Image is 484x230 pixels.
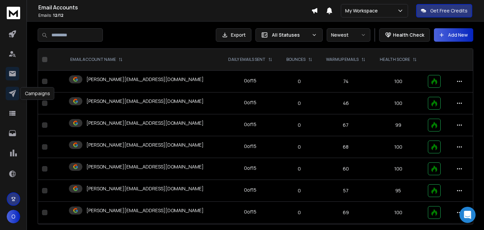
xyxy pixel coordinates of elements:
p: [PERSON_NAME][EMAIL_ADDRESS][DOMAIN_NAME] [86,185,204,192]
button: O [7,210,20,223]
button: Get Free Credits [416,4,472,17]
img: logo [7,7,20,19]
p: 0 [284,209,315,216]
p: WARMUP EMAILS [326,57,359,62]
p: [PERSON_NAME][EMAIL_ADDRESS][DOMAIN_NAME] [86,207,204,214]
td: 100 [373,202,424,224]
div: 0 of 15 [244,187,256,193]
p: 0 [284,165,315,172]
p: Health Check [393,32,424,38]
div: 0 of 15 [244,99,256,106]
td: 68 [319,136,373,158]
td: 95 [373,180,424,202]
p: [PERSON_NAME][EMAIL_ADDRESS][DOMAIN_NAME] [86,120,204,126]
td: 67 [319,114,373,136]
td: 100 [373,136,424,158]
p: DAILY EMAILS SENT [228,57,266,62]
div: 0 of 15 [244,77,256,84]
td: 46 [319,92,373,114]
div: 0 of 15 [244,121,256,128]
div: 0 of 15 [244,143,256,150]
p: All Statuses [272,32,309,38]
p: [PERSON_NAME][EMAIL_ADDRESS][DOMAIN_NAME] [86,163,204,170]
div: Campaigns [21,87,54,100]
button: Export [216,28,251,42]
div: Open Intercom Messenger [459,207,476,223]
td: 99 [373,114,424,136]
h1: Email Accounts [38,3,311,11]
div: 0 of 15 [244,165,256,171]
p: 0 [284,78,315,85]
p: BOUNCES [286,57,306,62]
td: 100 [373,71,424,92]
p: [PERSON_NAME][EMAIL_ADDRESS][DOMAIN_NAME] [86,98,204,105]
td: 60 [319,158,373,180]
button: Newest [327,28,370,42]
span: 12 / 12 [53,12,64,18]
button: Health Check [379,28,430,42]
p: 0 [284,100,315,107]
td: 69 [319,202,373,224]
p: Emails : [38,13,311,18]
p: [PERSON_NAME][EMAIL_ADDRESS][DOMAIN_NAME] [86,142,204,148]
td: 57 [319,180,373,202]
div: 0 of 15 [244,208,256,215]
p: HEALTH SCORE [380,57,410,62]
button: Add New [434,28,473,42]
p: 0 [284,144,315,150]
p: My Workspace [345,7,380,14]
p: [PERSON_NAME][EMAIL_ADDRESS][DOMAIN_NAME] [86,76,204,83]
td: 100 [373,92,424,114]
p: 0 [284,187,315,194]
p: 0 [284,122,315,128]
div: EMAIL ACCOUNT NAME [70,57,123,62]
p: Get Free Credits [430,7,468,14]
td: 74 [319,71,373,92]
td: 100 [373,158,424,180]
